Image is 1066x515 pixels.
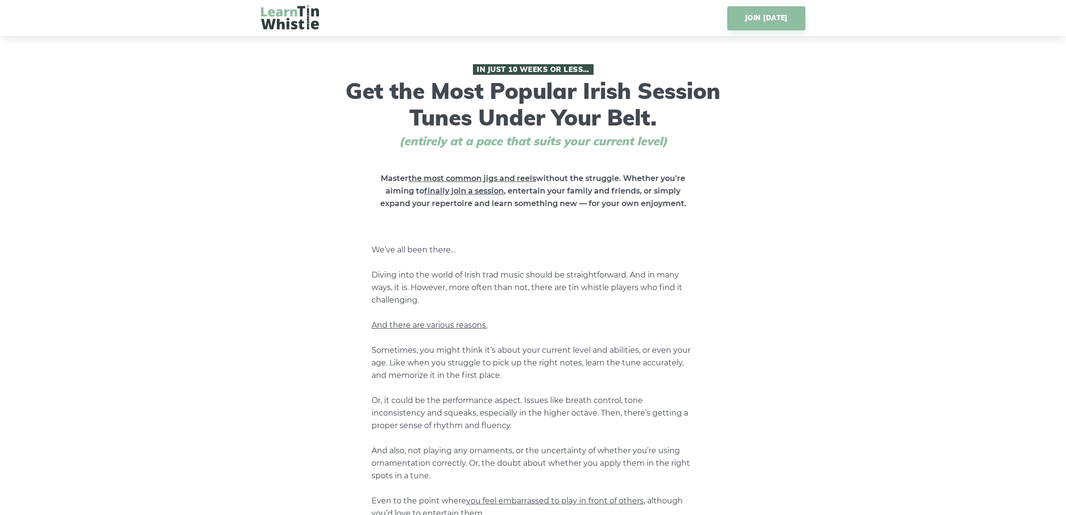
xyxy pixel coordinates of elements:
span: finally join a session [424,186,504,195]
h1: Get the Most Popular Irish Session Tunes Under Your Belt. [343,64,724,148]
span: And there are various reasons. [372,320,487,330]
span: you feel embarrassed to play in front of others [466,496,644,505]
a: JOIN [DATE] [727,6,805,30]
span: In Just 10 Weeks or Less… [473,64,594,75]
img: LearnTinWhistle.com [261,5,319,29]
span: (entirely at a pace that suits your current level) [381,134,685,148]
strong: Master without the struggle. Whether you’re aiming to , entertain your family and friends, or sim... [380,174,686,208]
span: the most common jigs and reels [408,174,536,183]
